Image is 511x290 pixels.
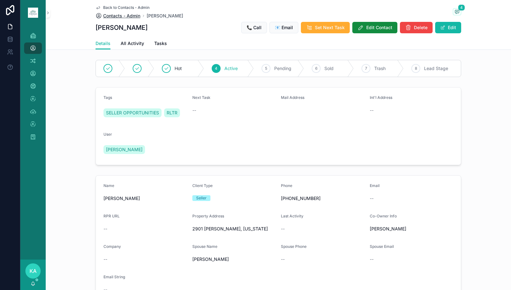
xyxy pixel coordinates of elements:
span: 2901 [PERSON_NAME], [US_STATE] [192,226,276,232]
a: Back to Contacts - Admin [96,5,149,10]
span: Phone [281,183,292,188]
span: Set Next Task [315,24,345,31]
a: [PERSON_NAME] [147,13,183,19]
span: 4 [215,66,217,71]
button: Edit Contact [352,22,397,33]
span: Next Task [192,95,210,100]
span: Hot [175,65,182,72]
span: Email String [103,274,125,279]
span: Spouse Phone [281,244,307,249]
span: 7 [365,66,367,71]
span: [PERSON_NAME] [192,256,276,262]
a: All Activity [121,38,144,50]
span: KA [30,267,36,275]
span: [PHONE_NUMBER] [281,195,365,202]
span: Co-Owner Info [370,214,397,218]
img: App logo [28,8,38,18]
button: 📧 Email [269,22,298,33]
a: [PERSON_NAME] [103,145,145,154]
span: RLTR [167,110,177,116]
span: 8 [415,66,417,71]
a: RLTR [164,108,180,117]
a: Tasks [154,38,167,50]
a: Details [96,38,110,50]
span: Active [224,65,238,72]
span: 📞 Call [247,24,262,31]
span: Details [96,40,110,47]
span: Company [103,244,121,249]
span: -- [370,195,374,202]
div: scrollable content [20,25,46,260]
span: Sold [324,65,334,72]
span: Trash [374,65,386,72]
span: Tasks [154,40,167,47]
span: -- [103,256,107,262]
span: 4 [458,4,465,11]
a: Contacts - Admin [96,13,140,19]
a: SELLER OPPORTUNITIES [103,108,162,117]
span: Back to Contacts - Admin [103,5,149,10]
span: Email [370,183,380,188]
span: All Activity [121,40,144,47]
span: 5 [265,66,267,71]
span: 6 [315,66,317,71]
button: 4 [453,8,461,16]
span: User [103,132,112,137]
span: Name [103,183,114,188]
h1: [PERSON_NAME] [96,23,148,32]
div: Seller [196,195,207,201]
span: -- [370,107,374,113]
span: -- [281,226,285,232]
span: 📧 Email [275,24,293,31]
span: Mail Address [281,95,304,100]
span: -- [103,226,107,232]
span: Tags [103,95,112,100]
span: Pending [274,65,291,72]
button: 📞 Call [241,22,267,33]
span: -- [192,107,196,113]
span: [PERSON_NAME] [103,195,187,202]
button: Edit [435,22,461,33]
span: Last Activity [281,214,303,218]
span: Contacts - Admin [103,13,140,19]
span: Edit Contact [366,24,392,31]
span: SELLER OPPORTUNITIES [106,110,159,116]
span: Spouse Email [370,244,394,249]
button: Delete [400,22,433,33]
span: Int'l Address [370,95,392,100]
button: Set Next Task [301,22,350,33]
span: Lead Stage [424,65,448,72]
span: Property Address [192,214,224,218]
span: Client Type [192,183,213,188]
span: [PERSON_NAME] [106,146,143,153]
span: [PERSON_NAME] [370,226,454,232]
span: Spouse Name [192,244,217,249]
span: RPR URL [103,214,120,218]
span: -- [370,256,374,262]
span: -- [281,256,285,262]
span: Delete [414,24,428,31]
